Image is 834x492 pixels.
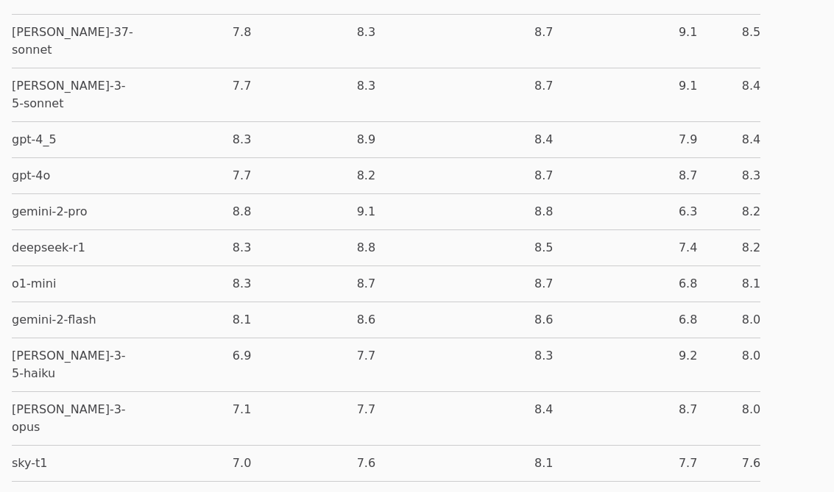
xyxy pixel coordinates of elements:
[562,265,706,302] td: 6.8
[12,68,142,121] td: [PERSON_NAME]-3-5-sonnet
[142,193,261,229] td: 8.8
[706,265,760,302] td: 8.1
[260,445,384,481] td: 7.6
[562,193,706,229] td: 6.3
[260,265,384,302] td: 8.7
[260,302,384,338] td: 8.6
[12,157,142,193] td: gpt-4o
[384,302,562,338] td: 8.6
[706,391,760,445] td: 8.0
[562,391,706,445] td: 8.7
[260,121,384,157] td: 8.9
[12,391,142,445] td: [PERSON_NAME]-3-opus
[142,68,261,121] td: 7.7
[706,157,760,193] td: 8.3
[142,121,261,157] td: 8.3
[706,68,760,121] td: 8.4
[384,121,562,157] td: 8.4
[12,229,142,265] td: deepseek-r1
[384,193,562,229] td: 8.8
[706,302,760,338] td: 8.0
[384,68,562,121] td: 8.7
[12,265,142,302] td: o1-mini
[562,14,706,68] td: 9.1
[12,14,142,68] td: [PERSON_NAME]-37-sonnet
[706,338,760,391] td: 8.0
[142,229,261,265] td: 8.3
[142,338,261,391] td: 6.9
[260,14,384,68] td: 8.3
[12,338,142,391] td: [PERSON_NAME]-3-5-haiku
[562,121,706,157] td: 7.9
[562,157,706,193] td: 8.7
[706,14,760,68] td: 8.5
[384,391,562,445] td: 8.4
[706,193,760,229] td: 8.2
[260,193,384,229] td: 9.1
[384,14,562,68] td: 8.7
[562,68,706,121] td: 9.1
[384,229,562,265] td: 8.5
[12,121,142,157] td: gpt-4_5
[384,265,562,302] td: 8.7
[12,193,142,229] td: gemini-2-pro
[142,14,261,68] td: 7.8
[706,121,760,157] td: 8.4
[706,229,760,265] td: 8.2
[384,445,562,481] td: 8.1
[260,68,384,121] td: 8.3
[142,157,261,193] td: 7.7
[384,338,562,391] td: 8.3
[384,157,562,193] td: 8.7
[260,391,384,445] td: 7.7
[260,229,384,265] td: 8.8
[142,445,261,481] td: 7.0
[562,338,706,391] td: 9.2
[706,445,760,481] td: 7.6
[260,338,384,391] td: 7.7
[12,302,142,338] td: gemini-2-flash
[142,391,261,445] td: 7.1
[142,302,261,338] td: 8.1
[562,229,706,265] td: 7.4
[12,445,142,481] td: sky-t1
[260,157,384,193] td: 8.2
[562,445,706,481] td: 7.7
[142,265,261,302] td: 8.3
[562,302,706,338] td: 6.8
